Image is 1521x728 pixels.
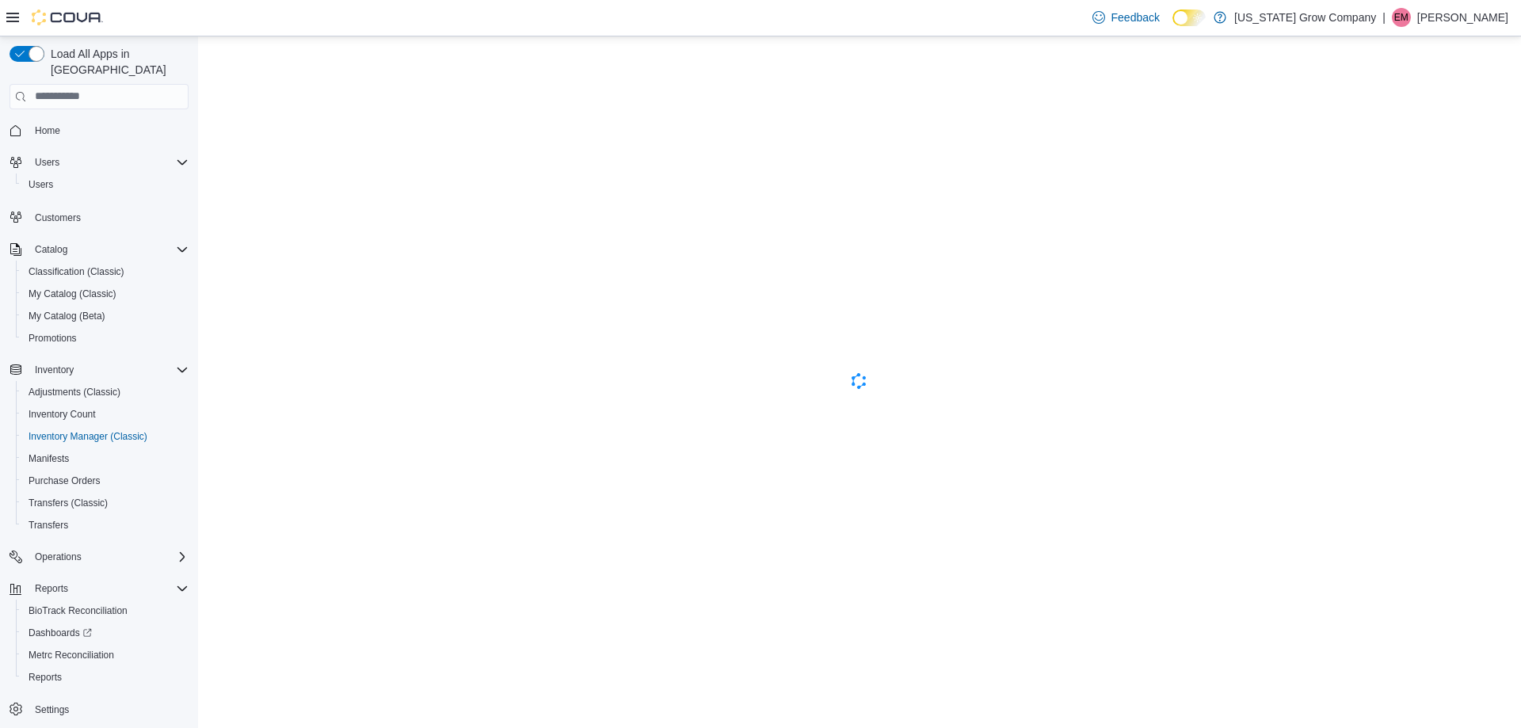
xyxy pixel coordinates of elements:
img: Cova [32,10,103,25]
span: BioTrack Reconciliation [22,601,189,620]
button: Inventory [29,360,80,379]
button: Customers [3,205,195,228]
a: Metrc Reconciliation [22,646,120,665]
a: Classification (Classic) [22,262,131,281]
button: Catalog [3,238,195,261]
a: BioTrack Reconciliation [22,601,134,620]
a: Promotions [22,329,83,348]
span: Classification (Classic) [29,265,124,278]
span: Inventory Count [22,405,189,424]
span: Transfers (Classic) [22,494,189,513]
span: Customers [35,212,81,224]
button: Users [16,173,195,196]
a: Adjustments (Classic) [22,383,127,402]
span: Adjustments (Classic) [29,386,120,398]
button: Users [29,153,66,172]
a: Customers [29,208,87,227]
button: Inventory Manager (Classic) [16,425,195,448]
span: Dashboards [29,627,92,639]
a: My Catalog (Classic) [22,284,123,303]
span: Inventory Manager (Classic) [29,430,147,443]
span: Reports [29,579,189,598]
span: Purchase Orders [29,475,101,487]
span: Reports [22,668,189,687]
span: Manifests [22,449,189,468]
span: Classification (Classic) [22,262,189,281]
span: Catalog [29,240,189,259]
span: Inventory [35,364,74,376]
span: My Catalog (Beta) [29,310,105,322]
button: Purchase Orders [16,470,195,492]
button: Reports [3,577,195,600]
span: Metrc Reconciliation [22,646,189,665]
a: Inventory Count [22,405,102,424]
span: Users [35,156,59,169]
span: Users [29,178,53,191]
button: Manifests [16,448,195,470]
span: EM [1394,8,1409,27]
span: Dashboards [22,623,189,642]
button: Inventory Count [16,403,195,425]
span: Promotions [29,332,77,345]
span: My Catalog (Classic) [22,284,189,303]
button: My Catalog (Classic) [16,283,195,305]
a: Users [22,175,59,194]
span: Manifests [29,452,69,465]
span: Reports [35,582,68,595]
button: Users [3,151,195,173]
span: Operations [35,551,82,563]
span: Users [22,175,189,194]
span: Feedback [1111,10,1160,25]
a: Settings [29,700,75,719]
a: Inventory Manager (Classic) [22,427,154,446]
button: Settings [3,698,195,721]
a: Feedback [1086,2,1166,33]
span: Users [29,153,189,172]
button: My Catalog (Beta) [16,305,195,327]
span: Inventory [29,360,189,379]
span: Reports [29,671,62,684]
button: Inventory [3,359,195,381]
span: Inventory Count [29,408,96,421]
a: Dashboards [22,623,98,642]
button: Transfers (Classic) [16,492,195,514]
span: Customers [29,207,189,227]
button: Adjustments (Classic) [16,381,195,403]
button: Reports [29,579,74,598]
span: Settings [29,699,189,719]
p: [PERSON_NAME] [1417,8,1508,27]
span: Home [35,124,60,137]
span: BioTrack Reconciliation [29,604,128,617]
span: Transfers [29,519,68,532]
p: | [1382,8,1386,27]
span: Metrc Reconciliation [29,649,114,661]
span: Purchase Orders [22,471,189,490]
a: Dashboards [16,622,195,644]
a: Manifests [22,449,75,468]
span: Load All Apps in [GEOGRAPHIC_DATA] [44,46,189,78]
a: Home [29,121,67,140]
button: Transfers [16,514,195,536]
span: Home [29,120,189,140]
span: Promotions [22,329,189,348]
button: Operations [29,547,88,566]
a: Transfers [22,516,74,535]
span: Transfers (Classic) [29,497,108,509]
span: Catalog [35,243,67,256]
span: My Catalog (Classic) [29,288,116,300]
input: Dark Mode [1172,10,1206,26]
button: Classification (Classic) [16,261,195,283]
span: My Catalog (Beta) [22,307,189,326]
span: Inventory Manager (Classic) [22,427,189,446]
a: My Catalog (Beta) [22,307,112,326]
button: Metrc Reconciliation [16,644,195,666]
span: Settings [35,703,69,716]
p: [US_STATE] Grow Company [1234,8,1376,27]
a: Reports [22,668,68,687]
a: Transfers (Classic) [22,494,114,513]
span: Transfers [22,516,189,535]
button: Home [3,119,195,142]
button: BioTrack Reconciliation [16,600,195,622]
span: Operations [29,547,189,566]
